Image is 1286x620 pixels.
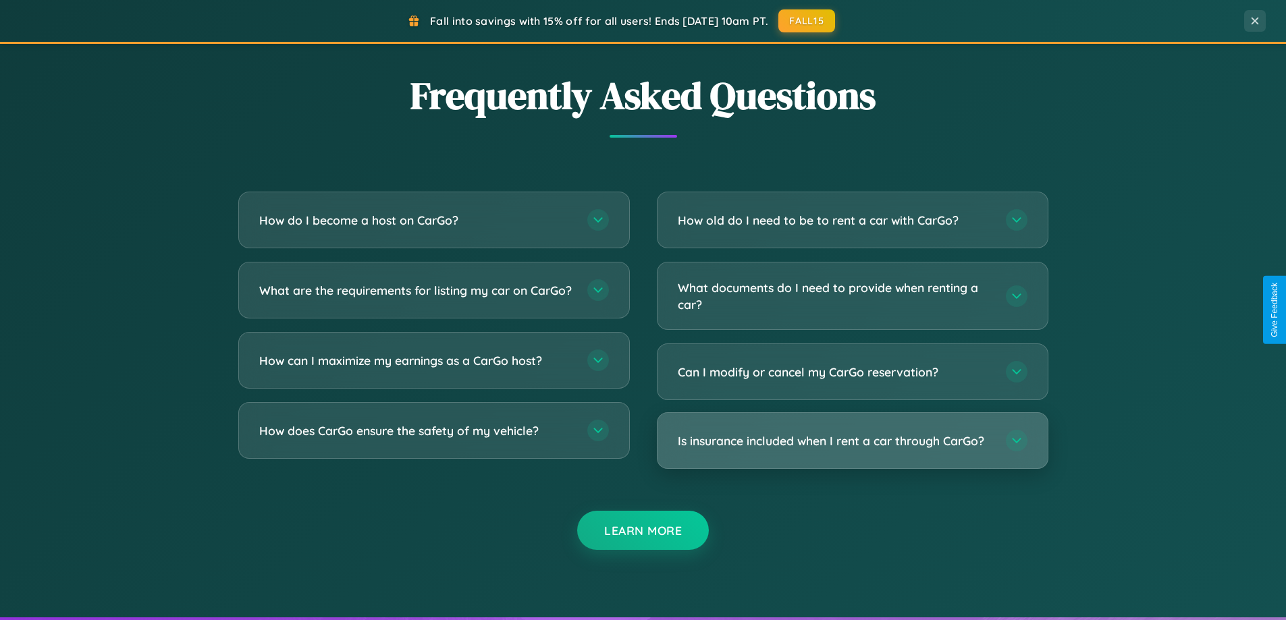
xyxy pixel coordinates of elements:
h3: How old do I need to be to rent a car with CarGo? [678,212,992,229]
h3: Is insurance included when I rent a car through CarGo? [678,432,992,449]
button: Learn More [577,511,709,550]
h3: What are the requirements for listing my car on CarGo? [259,282,574,299]
h3: How can I maximize my earnings as a CarGo host? [259,352,574,369]
h2: Frequently Asked Questions [238,69,1048,121]
h3: Can I modify or cancel my CarGo reservation? [678,364,992,381]
h3: What documents do I need to provide when renting a car? [678,279,992,312]
h3: How do I become a host on CarGo? [259,212,574,229]
h3: How does CarGo ensure the safety of my vehicle? [259,422,574,439]
button: FALL15 [778,9,835,32]
div: Give Feedback [1270,283,1279,337]
span: Fall into savings with 15% off for all users! Ends [DATE] 10am PT. [430,14,768,28]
